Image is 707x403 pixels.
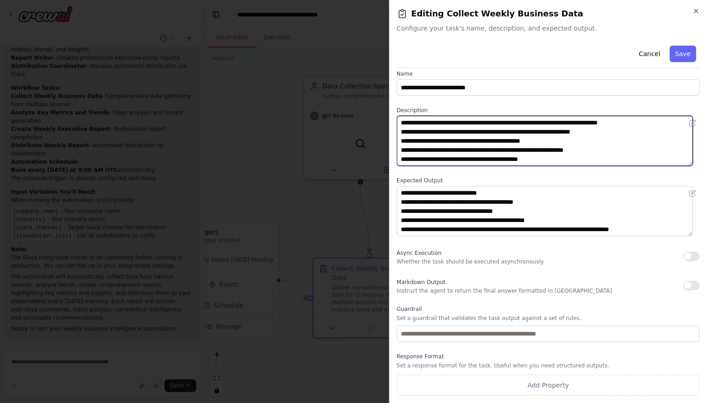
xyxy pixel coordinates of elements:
[397,70,700,77] label: Name
[397,287,612,294] p: Instruct the agent to return the final answer formatted in [GEOGRAPHIC_DATA]
[397,7,700,20] h2: Editing Collect Weekly Business Data
[633,46,666,62] button: Cancel
[670,46,696,62] button: Save
[397,250,441,256] span: Async Execution
[397,279,446,285] span: Markdown Output
[687,188,698,199] button: Open in editor
[397,177,700,184] label: Expected Output
[397,362,700,369] p: Set a response format for the task. Useful when you need structured outputs.
[397,305,700,313] label: Guardrail
[397,375,700,396] button: Add Property
[397,353,700,360] label: Response Format
[397,107,700,114] label: Description
[397,24,700,33] span: Configure your task's name, description, and expected output.
[397,258,545,265] p: Whether the task should be executed asynchronously.
[687,118,698,129] button: Open in editor
[397,315,700,322] p: Set a guardrail that validates the task output against a set of rules.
